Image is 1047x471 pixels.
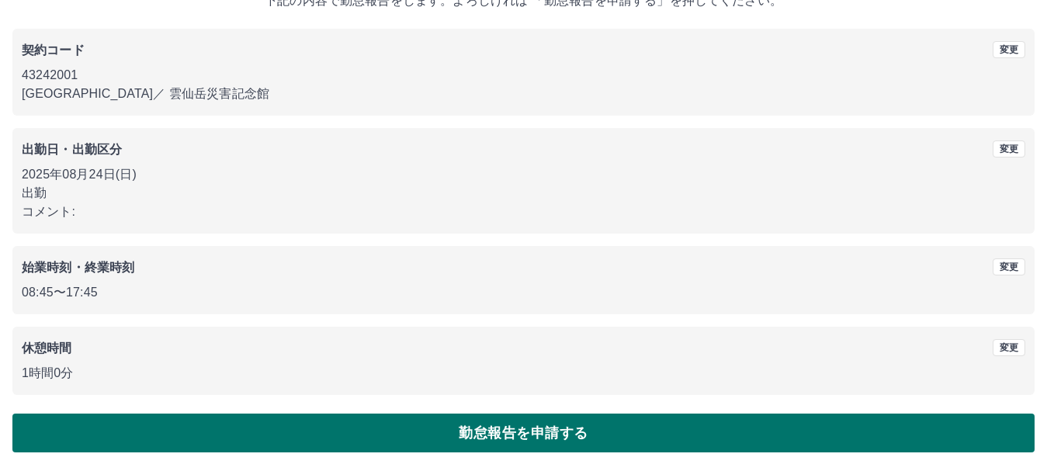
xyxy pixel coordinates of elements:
b: 休憩時間 [22,341,72,355]
button: 変更 [993,41,1025,58]
button: 変更 [993,339,1025,356]
p: 08:45 〜 17:45 [22,283,1025,302]
p: 出勤 [22,184,1025,203]
button: 変更 [993,258,1025,275]
p: [GEOGRAPHIC_DATA] ／ 雲仙岳災害記念館 [22,85,1025,103]
b: 出勤日・出勤区分 [22,143,122,156]
p: コメント: [22,203,1025,221]
button: 勤怠報告を申請する [12,414,1035,452]
p: 1時間0分 [22,364,1025,383]
b: 始業時刻・終業時刻 [22,261,134,274]
p: 43242001 [22,66,1025,85]
p: 2025年08月24日(日) [22,165,1025,184]
b: 契約コード [22,43,85,57]
button: 変更 [993,140,1025,158]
